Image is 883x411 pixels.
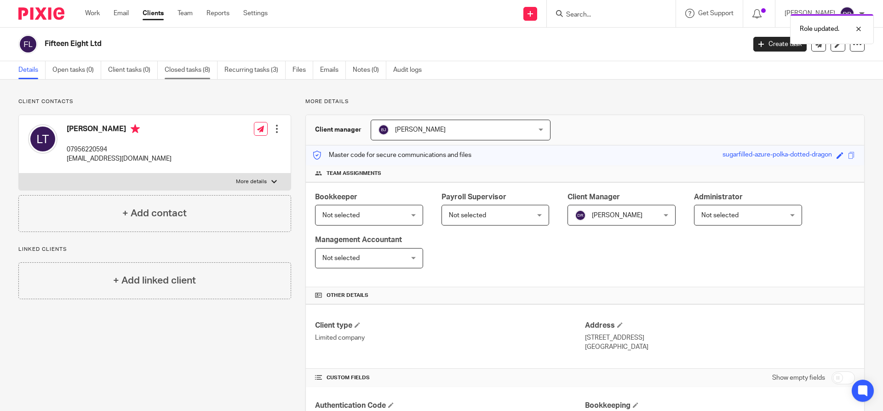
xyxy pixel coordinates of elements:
[393,61,429,79] a: Audit logs
[67,154,172,163] p: [EMAIL_ADDRESS][DOMAIN_NAME]
[322,255,360,261] span: Not selected
[206,9,229,18] a: Reports
[113,273,196,288] h4: + Add linked client
[694,193,743,201] span: Administrator
[143,9,164,18] a: Clients
[701,212,739,219] span: Not selected
[243,9,268,18] a: Settings
[315,374,585,382] h4: CUSTOM FIELDS
[592,212,642,219] span: [PERSON_NAME]
[753,37,807,52] a: Create task
[122,206,187,220] h4: + Add contact
[585,333,855,342] p: [STREET_ADDRESS]
[18,35,38,54] img: svg%3E
[28,124,57,154] img: svg%3E
[327,170,381,177] span: Team assignments
[320,61,346,79] a: Emails
[722,150,832,161] div: sugarfilled-azure-polka-dotted-dragon
[585,401,855,411] h4: Bookkeeping
[131,124,140,133] i: Primary
[772,373,825,382] label: Show empty fields
[224,61,286,79] a: Recurring tasks (3)
[178,9,193,18] a: Team
[315,193,357,201] span: Bookkeeper
[315,321,585,330] h4: Client type
[395,127,446,133] span: [PERSON_NAME]
[67,145,172,154] p: 07956220594
[315,333,585,342] p: Limited company
[18,61,46,79] a: Details
[67,124,172,136] h4: [PERSON_NAME]
[449,212,486,219] span: Not selected
[568,193,620,201] span: Client Manager
[315,401,585,411] h4: Authentication Code
[45,39,601,49] h2: Fifteen Eight Ltd
[165,61,218,79] a: Closed tasks (8)
[800,24,839,34] p: Role updated.
[315,125,361,134] h3: Client manager
[840,6,854,21] img: svg%3E
[85,9,100,18] a: Work
[305,98,865,105] p: More details
[378,124,389,135] img: svg%3E
[353,61,386,79] a: Notes (0)
[585,321,855,330] h4: Address
[18,246,291,253] p: Linked clients
[114,9,129,18] a: Email
[322,212,360,219] span: Not selected
[292,61,313,79] a: Files
[236,178,267,185] p: More details
[315,236,402,243] span: Management Accountant
[585,342,855,352] p: [GEOGRAPHIC_DATA]
[575,210,586,221] img: svg%3E
[108,61,158,79] a: Client tasks (0)
[441,193,506,201] span: Payroll Supervisor
[52,61,101,79] a: Open tasks (0)
[18,98,291,105] p: Client contacts
[327,292,368,299] span: Other details
[18,7,64,20] img: Pixie
[313,151,471,160] p: Master code for secure communications and files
